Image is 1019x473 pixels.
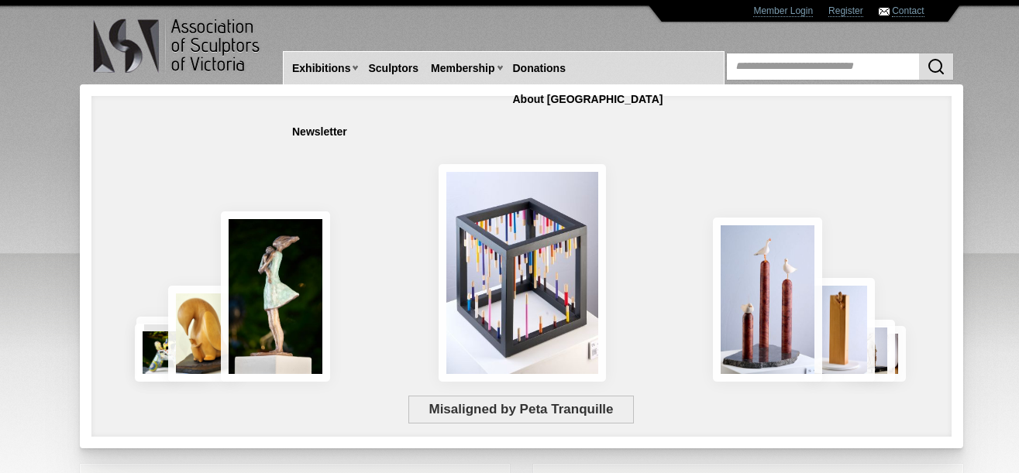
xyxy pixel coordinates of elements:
[892,5,924,17] a: Contact
[804,278,875,382] img: Little Frog. Big Climb
[439,164,606,382] img: Misaligned
[713,218,822,382] img: Rising Tides
[828,5,863,17] a: Register
[927,57,945,76] img: Search
[879,8,890,15] img: Contact ASV
[425,54,501,83] a: Membership
[507,85,670,114] a: About [GEOGRAPHIC_DATA]
[753,5,813,17] a: Member Login
[408,396,634,423] span: Misaligned by Peta Tranquille
[286,118,353,146] a: Newsletter
[92,15,263,77] img: logo.png
[362,54,425,83] a: Sculptors
[221,211,331,382] img: Connection
[507,54,572,83] a: Donations
[286,54,356,83] a: Exhibitions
